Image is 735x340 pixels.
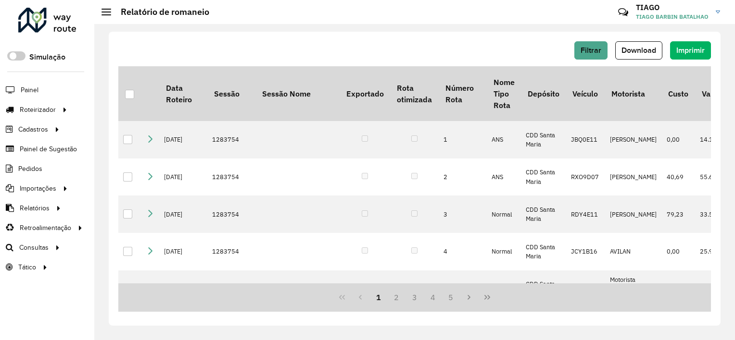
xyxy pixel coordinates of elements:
[605,195,662,233] td: [PERSON_NAME]
[566,158,605,196] td: RXO9D07
[460,288,478,306] button: Next Page
[111,7,209,17] h2: Relatório de romaneio
[695,270,735,308] td: 25.549,96
[487,270,521,308] td: Normal
[20,105,56,115] span: Roteirizador
[566,195,605,233] td: RDY4E11
[207,270,255,308] td: 1283754
[613,2,634,23] a: Contato Rápido
[159,121,207,158] td: [DATE]
[439,158,487,196] td: 2
[406,288,424,306] button: 3
[487,66,521,121] th: Nome Tipo Rota
[207,195,255,233] td: 1283754
[487,158,521,196] td: ANS
[207,66,255,121] th: Sessão
[695,158,735,196] td: 55.684,31
[20,203,50,213] span: Relatórios
[369,288,388,306] button: 1
[20,144,77,154] span: Painel de Sugestão
[574,41,608,60] button: Filtrar
[521,66,566,121] th: Depósito
[662,158,695,196] td: 40,69
[439,233,487,270] td: 4
[695,195,735,233] td: 33.503,65
[521,270,566,308] td: CDD Santa Maria
[521,121,566,158] td: CDD Santa Maria
[636,12,709,21] span: TIAGO BARBIN BATALHAO
[521,158,566,196] td: CDD Santa Maria
[390,66,438,121] th: Rota otimizada
[340,66,390,121] th: Exportado
[695,66,735,121] th: Valor
[670,41,711,60] button: Imprimir
[605,66,662,121] th: Motorista
[605,158,662,196] td: [PERSON_NAME]
[439,121,487,158] td: 1
[424,288,442,306] button: 4
[621,46,656,54] span: Download
[676,46,705,54] span: Imprimir
[662,233,695,270] td: 0,00
[521,195,566,233] td: CDD Santa Maria
[487,195,521,233] td: Normal
[605,121,662,158] td: [PERSON_NAME]
[662,121,695,158] td: 0,00
[18,164,42,174] span: Pedidos
[207,233,255,270] td: 1283754
[159,233,207,270] td: [DATE]
[615,41,662,60] button: Download
[695,121,735,158] td: 14.174,66
[207,158,255,196] td: 1283754
[21,85,38,95] span: Painel
[439,66,487,121] th: Número Rota
[487,233,521,270] td: Normal
[605,270,662,308] td: Motorista Jornada Alternativa
[20,223,71,233] span: Retroalimentação
[159,158,207,196] td: [DATE]
[387,288,406,306] button: 2
[566,233,605,270] td: JCY1B16
[521,233,566,270] td: CDD Santa Maria
[566,121,605,158] td: JBQ0E11
[605,233,662,270] td: AVILAN
[439,270,487,308] td: 5
[662,270,695,308] td: 351,44
[159,195,207,233] td: [DATE]
[662,195,695,233] td: 79,23
[29,51,65,63] label: Simulação
[159,270,207,308] td: [DATE]
[159,66,207,121] th: Data Roteiro
[487,121,521,158] td: ANS
[636,3,709,12] h3: TIAGO
[566,66,605,121] th: Veículo
[19,243,49,253] span: Consultas
[18,262,36,272] span: Tático
[255,66,340,121] th: Sessão Nome
[566,270,605,308] td: RAD2886
[442,288,460,306] button: 5
[581,46,601,54] span: Filtrar
[478,288,496,306] button: Last Page
[439,195,487,233] td: 3
[695,233,735,270] td: 25.949,55
[207,121,255,158] td: 1283754
[662,66,695,121] th: Custo
[20,183,56,194] span: Importações
[18,124,48,134] span: Cadastros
